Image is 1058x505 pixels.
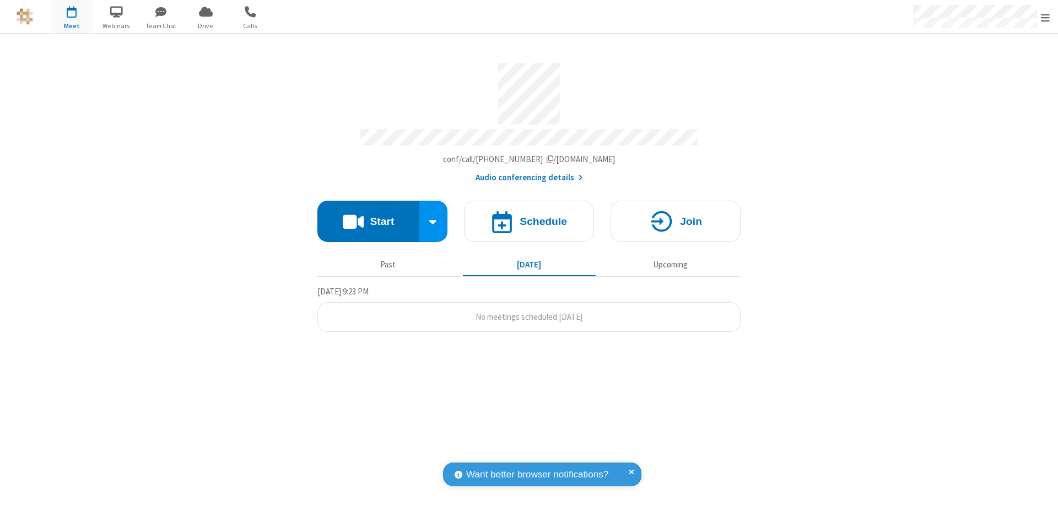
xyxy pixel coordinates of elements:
[96,21,137,31] span: Webinars
[322,254,455,275] button: Past
[51,21,93,31] span: Meet
[464,201,594,242] button: Schedule
[476,311,582,322] span: No meetings scheduled [DATE]
[230,21,271,31] span: Calls
[443,154,616,164] span: Copy my meeting room link
[680,216,702,227] h4: Join
[317,285,741,332] section: Today's Meetings
[419,201,448,242] div: Start conference options
[317,55,741,184] section: Account details
[443,153,616,166] button: Copy my meeting room linkCopy my meeting room link
[476,171,583,184] button: Audio conferencing details
[463,254,596,275] button: [DATE]
[17,8,33,25] img: QA Selenium DO NOT DELETE OR CHANGE
[317,201,419,242] button: Start
[141,21,182,31] span: Team Chat
[611,201,741,242] button: Join
[520,216,567,227] h4: Schedule
[370,216,394,227] h4: Start
[317,286,369,297] span: [DATE] 9:23 PM
[185,21,226,31] span: Drive
[466,468,608,482] span: Want better browser notifications?
[604,254,737,275] button: Upcoming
